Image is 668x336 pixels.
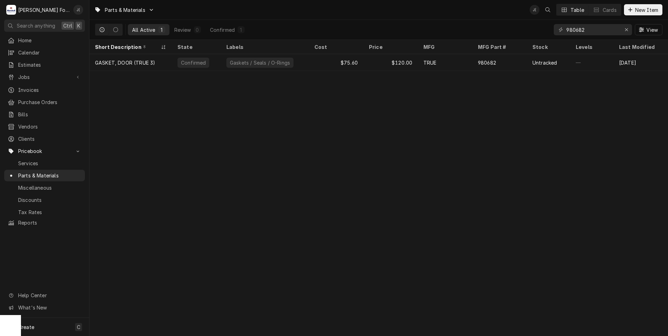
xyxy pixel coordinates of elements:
[4,35,85,46] a: Home
[229,59,291,66] div: Gaskets / Seals / O-Rings
[18,160,81,167] span: Services
[4,194,85,206] a: Discounts
[4,71,85,83] a: Go to Jobs
[4,20,85,32] button: Search anythingCtrlK
[621,24,632,35] button: Erase input
[4,302,85,313] a: Go to What's New
[566,24,619,35] input: Keyword search
[73,5,83,15] div: J(
[4,290,85,301] a: Go to Help Center
[571,6,584,14] div: Table
[18,123,81,130] span: Vendors
[180,59,206,66] div: Confirmed
[177,43,214,51] div: State
[369,43,411,51] div: Price
[4,47,85,58] a: Calendar
[77,323,80,331] span: C
[18,324,34,330] span: Create
[6,5,16,15] div: M
[174,26,191,34] div: Review
[530,5,539,15] div: Jeff Debigare (109)'s Avatar
[4,158,85,169] a: Services
[18,147,71,155] span: Pricebook
[18,37,81,44] span: Home
[77,22,80,29] span: K
[576,43,607,51] div: Levels
[18,98,81,106] span: Purchase Orders
[530,5,539,15] div: J(
[73,5,83,15] div: Jeff Debigare (109)'s Avatar
[132,26,155,34] div: All Active
[18,111,81,118] span: Bills
[532,43,563,51] div: Stock
[105,6,145,14] span: Parts & Materials
[160,26,164,34] div: 1
[613,54,668,71] div: [DATE]
[4,133,85,145] a: Clients
[423,59,437,66] div: TRUE
[4,121,85,132] a: Vendors
[4,206,85,218] a: Tax Rates
[63,22,72,29] span: Ctrl
[6,5,16,15] div: Marshall Food Equipment Service's Avatar
[95,43,159,51] div: Short Description
[18,135,81,143] span: Clients
[423,43,465,51] div: MFG
[18,61,81,68] span: Estimates
[624,4,662,15] button: New Item
[4,84,85,96] a: Invoices
[309,54,363,71] div: $75.60
[570,54,613,71] div: —
[4,217,85,228] a: Reports
[4,109,85,120] a: Bills
[18,73,71,81] span: Jobs
[478,43,520,51] div: MFG Part #
[18,6,70,14] div: [PERSON_NAME] Food Equipment Service
[18,172,81,179] span: Parts & Materials
[478,59,496,66] div: 980682
[4,145,85,157] a: Go to Pricebook
[4,59,85,71] a: Estimates
[210,26,235,34] div: Confirmed
[634,6,660,14] span: New Item
[532,59,557,66] div: Untracked
[4,96,85,108] a: Purchase Orders
[239,26,243,34] div: 1
[18,292,81,299] span: Help Center
[18,304,81,311] span: What's New
[363,54,418,71] div: $120.00
[18,196,81,204] span: Discounts
[4,170,85,181] a: Parts & Materials
[603,6,617,14] div: Cards
[18,209,81,216] span: Tax Rates
[92,4,157,16] a: Go to Parts & Materials
[226,43,303,51] div: Labels
[18,219,81,226] span: Reports
[17,22,55,29] span: Search anything
[18,184,81,191] span: Miscellaneous
[314,43,356,51] div: Cost
[619,43,661,51] div: Last Modified
[645,26,659,34] span: View
[95,59,155,66] div: GASKET, DOOR (TRUE 3)
[18,86,81,94] span: Invoices
[195,26,199,34] div: 0
[635,24,662,35] button: View
[4,182,85,193] a: Miscellaneous
[18,49,81,56] span: Calendar
[542,4,553,15] button: Open search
